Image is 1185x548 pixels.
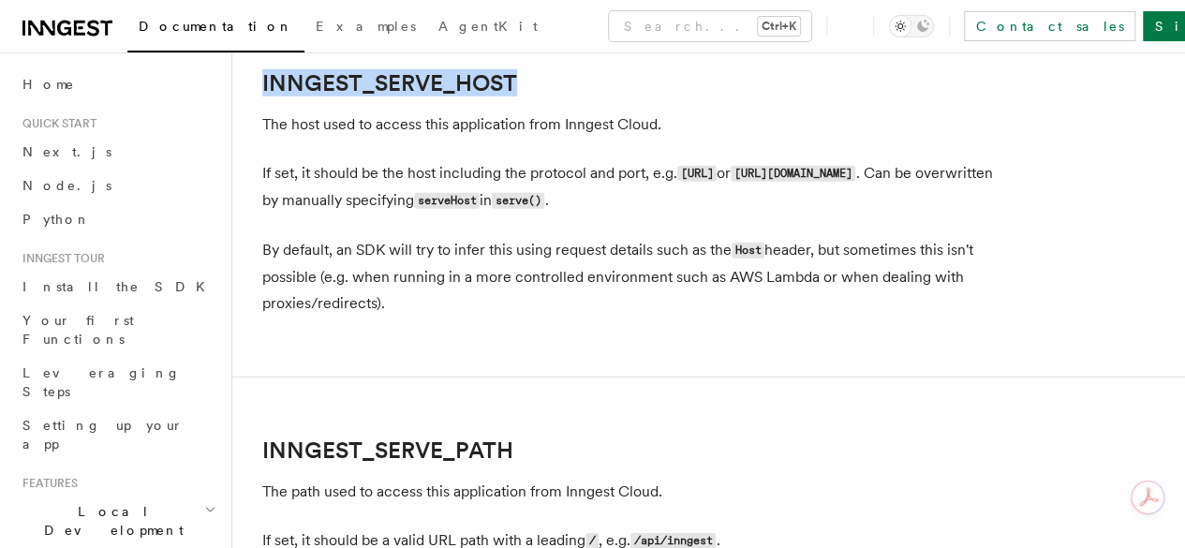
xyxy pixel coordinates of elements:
[262,111,1012,138] p: The host used to access this application from Inngest Cloud.
[492,193,544,209] code: serve()
[262,160,1012,215] p: If set, it should be the host including the protocol and port, e.g. or . Can be overwritten by ma...
[731,166,855,182] code: [URL][DOMAIN_NAME]
[964,11,1135,41] a: Contact sales
[438,19,538,34] span: AgentKit
[15,270,220,304] a: Install the SDK
[15,502,204,540] span: Local Development
[22,212,91,227] span: Python
[15,202,220,236] a: Python
[15,251,105,266] span: Inngest tour
[22,144,111,159] span: Next.js
[316,19,416,34] span: Examples
[22,418,184,452] span: Setting up your app
[22,178,111,193] span: Node.js
[889,15,934,37] button: Toggle dark mode
[414,193,480,209] code: serveHost
[262,237,1012,317] p: By default, an SDK will try to infer this using request details such as the header, but sometimes...
[262,70,517,96] a: INNGEST_SERVE_HOST
[15,476,78,491] span: Features
[22,365,181,399] span: Leveraging Steps
[262,479,1012,505] p: The path used to access this application from Inngest Cloud.
[758,17,800,36] kbd: Ctrl+K
[427,6,549,51] a: AgentKit
[15,116,96,131] span: Quick start
[22,279,216,294] span: Install the SDK
[22,75,75,94] span: Home
[15,135,220,169] a: Next.js
[262,437,513,464] a: INNGEST_SERVE_PATH
[15,169,220,202] a: Node.js
[732,243,764,259] code: Host
[22,313,134,347] span: Your first Functions
[139,19,293,34] span: Documentation
[127,6,304,52] a: Documentation
[677,166,717,182] code: [URL]
[15,495,220,547] button: Local Development
[15,408,220,461] a: Setting up your app
[15,67,220,101] a: Home
[15,304,220,356] a: Your first Functions
[609,11,811,41] button: Search...Ctrl+K
[15,356,220,408] a: Leveraging Steps
[304,6,427,51] a: Examples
